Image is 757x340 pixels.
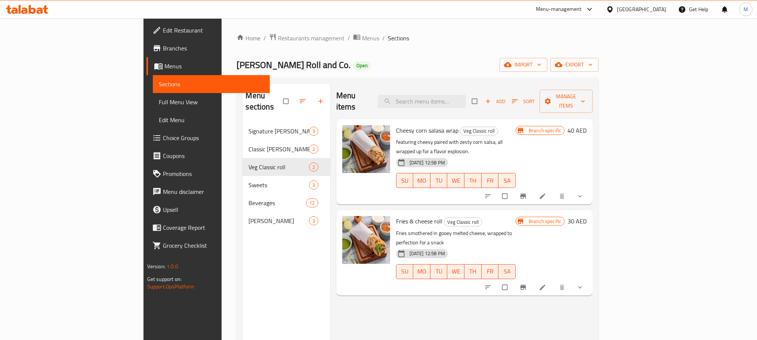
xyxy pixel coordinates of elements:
[396,264,414,279] button: SU
[248,145,309,154] div: Classic Kathi roll
[248,127,309,136] div: Signature Kathi Rolls
[248,180,309,189] span: Sweets
[248,127,309,136] span: Signature [PERSON_NAME] Rolls
[312,93,330,109] button: Add section
[433,175,445,186] span: TU
[556,60,593,69] span: export
[248,216,309,225] span: [PERSON_NAME]
[450,175,461,186] span: WE
[153,75,270,93] a: Sections
[163,241,264,250] span: Grocery Checklist
[146,147,270,165] a: Coupons
[467,175,479,186] span: TH
[347,34,350,43] li: /
[163,44,264,53] span: Branches
[500,58,547,72] button: import
[399,266,411,277] span: SU
[269,33,344,43] a: Restaurants management
[163,169,264,178] span: Promotions
[242,158,330,176] div: Veg Classic roll2
[388,34,409,43] span: Sections
[309,217,318,225] span: 3
[153,111,270,129] a: Edit Menu
[485,266,496,277] span: FR
[353,61,371,70] div: Open
[396,173,414,188] button: SU
[159,115,264,124] span: Edit Menu
[498,280,513,294] span: Select to update
[147,274,182,284] span: Get support on:
[362,34,379,43] span: Menus
[572,188,590,204] button: show more
[146,165,270,183] a: Promotions
[396,216,442,227] span: Fries & cheese roll
[242,119,330,233] nav: Menu sections
[526,218,564,225] span: Branch specific
[501,266,513,277] span: SA
[526,127,564,134] span: Branch specific
[464,264,482,279] button: TH
[480,188,498,204] button: sort-choices
[539,192,548,200] a: Edit menu item
[153,93,270,111] a: Full Menu View
[515,188,533,204] button: Branch-specific-item
[482,173,499,188] button: FR
[309,146,318,153] span: 2
[309,145,318,154] div: items
[460,127,498,135] span: Veg Classic roll
[416,175,427,186] span: MO
[460,127,498,136] div: Veg Classic roll
[554,188,572,204] button: delete
[430,264,448,279] button: TU
[309,164,318,171] span: 2
[498,264,516,279] button: SA
[163,205,264,214] span: Upsell
[353,62,371,69] span: Open
[146,21,270,39] a: Edit Restaurant
[546,92,587,111] span: Manage items
[464,173,482,188] button: TH
[568,216,587,226] h6: 30 AED
[309,182,318,189] span: 3
[507,96,540,107] span: Sort items
[248,163,309,171] span: Veg Classic roll
[309,127,318,136] div: items
[413,173,430,188] button: MO
[540,90,593,113] button: Manage items
[309,216,318,225] div: items
[498,173,516,188] button: SA
[279,94,294,108] span: Select all sections
[433,266,445,277] span: TU
[467,266,479,277] span: TH
[146,237,270,254] a: Grocery Checklist
[159,80,264,89] span: Sections
[342,216,390,264] img: Fries & cheese roll
[617,5,666,13] div: [GEOGRAPHIC_DATA]
[568,125,587,136] h6: 40 AED
[444,217,482,226] div: Veg Classic roll
[399,175,411,186] span: SU
[416,266,427,277] span: MO
[407,159,448,166] span: [DATE] 12:58 PM
[242,140,330,158] div: Classic [PERSON_NAME] roll2
[248,145,309,154] span: Classic [PERSON_NAME] roll
[485,97,505,106] span: Add
[485,175,496,186] span: FR
[164,62,264,71] span: Menus
[396,125,458,136] span: Cheesy corn salasa wrap
[306,198,318,207] div: items
[146,183,270,201] a: Menu disclaimer
[309,128,318,135] span: 3
[147,262,166,271] span: Version:
[512,97,535,106] span: Sort
[483,96,507,107] span: Add item
[576,192,584,200] svg: Show Choices
[248,216,309,225] div: Virgin Mojito
[396,137,516,156] p: featuring cheesy paired with zesty corn salsa, all wrapped up for a flavor explosion.
[550,58,599,72] button: export
[242,212,330,230] div: [PERSON_NAME]3
[536,5,582,14] div: Menu-management
[744,5,748,13] span: M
